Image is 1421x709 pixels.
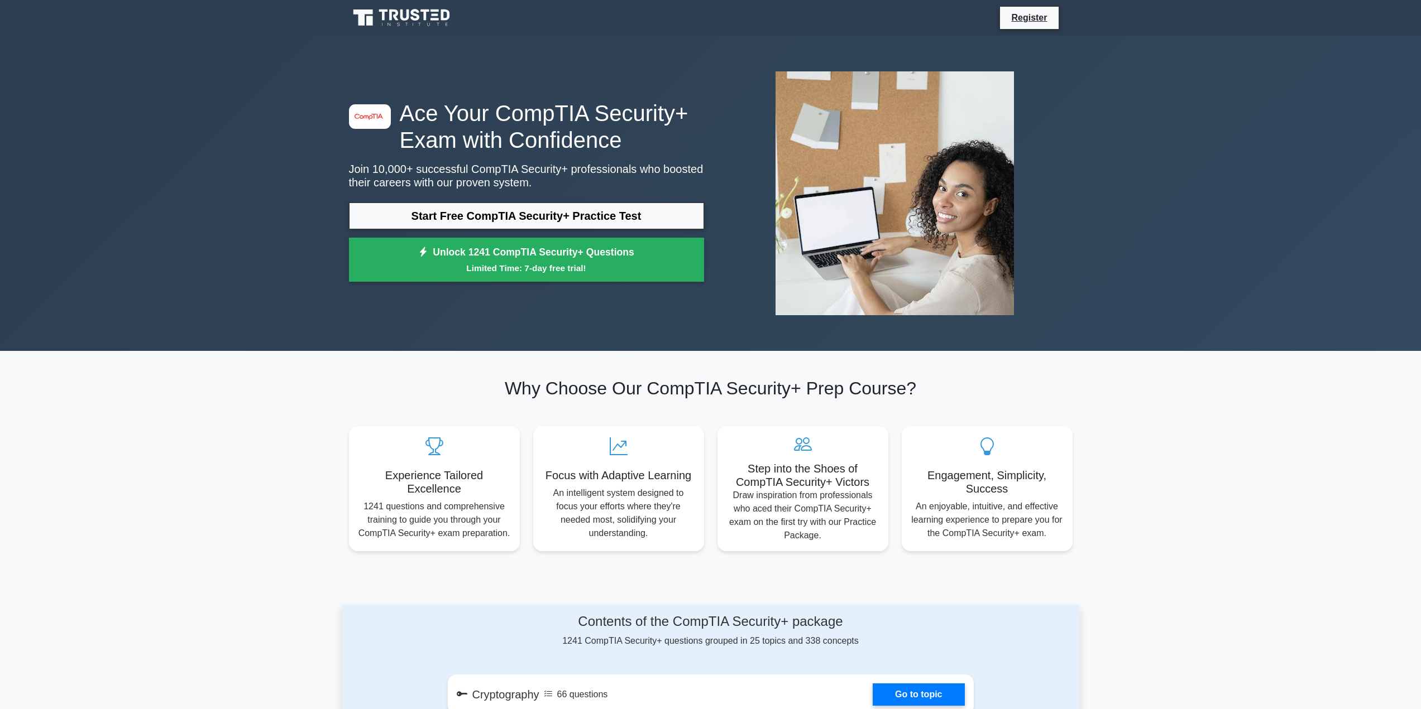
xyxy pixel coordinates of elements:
p: Join 10,000+ successful CompTIA Security+ professionals who boosted their careers with our proven... [349,162,704,189]
a: Unlock 1241 CompTIA Security+ QuestionsLimited Time: 7-day free trial! [349,238,704,282]
h1: Ace Your CompTIA Security+ Exam with Confidence [349,100,704,153]
p: Draw inspiration from professionals who aced their CompTIA Security+ exam on the first try with o... [726,489,879,542]
a: Start Free CompTIA Security+ Practice Test [349,202,704,229]
h5: Engagement, Simplicity, Success [911,469,1064,495]
p: An intelligent system designed to focus your efforts where they're needed most, solidifying your ... [542,486,695,540]
p: 1241 questions and comprehensive training to guide you through your CompTIA Security+ exam prepar... [358,500,511,540]
a: Go to topic [873,683,964,706]
h4: Contents of the CompTIA Security+ package [448,614,974,630]
a: Register [1004,11,1054,25]
small: Limited Time: 7-day free trial! [363,262,690,274]
h5: Focus with Adaptive Learning [542,469,695,482]
h5: Step into the Shoes of CompTIA Security+ Victors [726,462,879,489]
h5: Experience Tailored Excellence [358,469,511,495]
h2: Why Choose Our CompTIA Security+ Prep Course? [349,378,1073,399]
p: An enjoyable, intuitive, and effective learning experience to prepare you for the CompTIA Securit... [911,500,1064,540]
div: 1241 CompTIA Security+ questions grouped in 25 topics and 338 concepts [448,614,974,648]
